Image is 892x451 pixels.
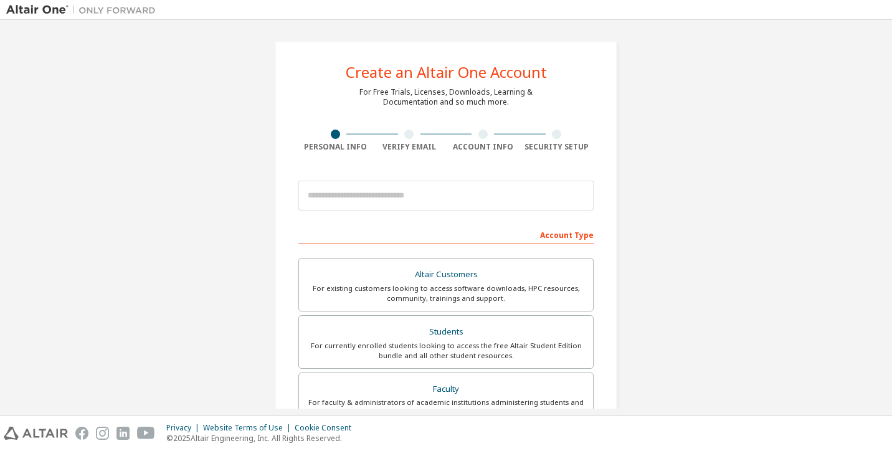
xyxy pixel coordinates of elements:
[520,142,594,152] div: Security Setup
[4,427,68,440] img: altair_logo.svg
[203,423,295,433] div: Website Terms of Use
[306,323,586,341] div: Students
[166,423,203,433] div: Privacy
[298,224,594,244] div: Account Type
[306,283,586,303] div: For existing customers looking to access software downloads, HPC resources, community, trainings ...
[96,427,109,440] img: instagram.svg
[116,427,130,440] img: linkedin.svg
[446,142,520,152] div: Account Info
[306,341,586,361] div: For currently enrolled students looking to access the free Altair Student Edition bundle and all ...
[359,87,533,107] div: For Free Trials, Licenses, Downloads, Learning & Documentation and so much more.
[372,142,447,152] div: Verify Email
[306,397,586,417] div: For faculty & administrators of academic institutions administering students and accessing softwa...
[75,427,88,440] img: facebook.svg
[295,423,359,433] div: Cookie Consent
[298,142,372,152] div: Personal Info
[306,266,586,283] div: Altair Customers
[6,4,162,16] img: Altair One
[166,433,359,444] p: © 2025 Altair Engineering, Inc. All Rights Reserved.
[346,65,547,80] div: Create an Altair One Account
[137,427,155,440] img: youtube.svg
[306,381,586,398] div: Faculty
